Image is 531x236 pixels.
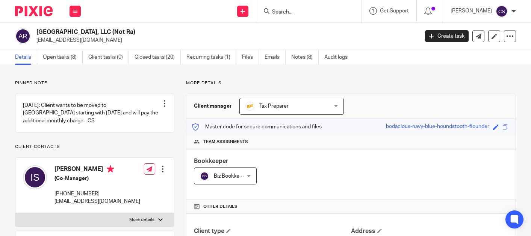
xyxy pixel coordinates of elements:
span: Team assignments [203,139,248,145]
p: More details [129,217,154,223]
p: [EMAIL_ADDRESS][DOMAIN_NAME] [36,37,414,44]
p: Pinned note [15,80,174,86]
h4: [PERSON_NAME] [54,165,140,175]
span: Biz Bookkeeping [214,174,253,179]
img: siteIcon.png [245,102,254,111]
div: bodacious-navy-blue-houndstooth-flounder [386,123,489,131]
span: Other details [203,204,238,210]
p: [EMAIL_ADDRESS][DOMAIN_NAME] [54,198,140,205]
a: Details [15,50,37,65]
a: Client tasks (0) [88,50,129,65]
input: Search [271,9,339,16]
span: Bookkeeper [194,158,228,164]
p: Master code for secure communications and files [192,123,322,131]
p: Client contacts [15,144,174,150]
a: Emails [265,50,286,65]
a: Audit logs [324,50,353,65]
span: Tax Preparer [259,104,289,109]
i: Primary [107,165,114,173]
h4: Client type [194,227,351,235]
h5: (Co-Manager) [54,175,140,182]
img: Pixie [15,6,53,16]
img: svg%3E [23,165,47,189]
a: Closed tasks (20) [135,50,181,65]
h3: Client manager [194,102,232,110]
a: Files [242,50,259,65]
a: Open tasks (8) [43,50,83,65]
h2: [GEOGRAPHIC_DATA], LLC (Not Ra) [36,28,338,36]
img: svg%3E [200,172,209,181]
a: Create task [425,30,469,42]
a: Recurring tasks (1) [186,50,236,65]
p: [PERSON_NAME] [451,7,492,15]
p: More details [186,80,516,86]
h4: Address [351,227,508,235]
img: svg%3E [15,28,31,44]
span: Get Support [380,8,409,14]
img: svg%3E [496,5,508,17]
a: Notes (8) [291,50,319,65]
p: [PHONE_NUMBER] [54,190,140,198]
